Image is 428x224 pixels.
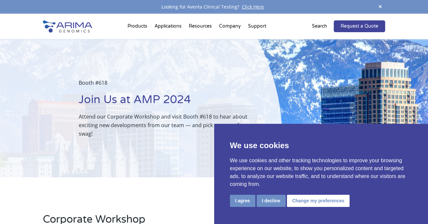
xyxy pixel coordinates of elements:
[79,78,249,92] p: Booth #618
[230,157,413,188] p: We use cookies and other tracking technologies to improve your browsing experience on our website...
[79,92,249,112] h1: Join Us at AMP 2024
[287,195,350,207] button: Change my preferences
[230,195,255,207] button: I agree
[334,20,385,32] a: Request a Quote
[79,112,249,138] p: Attend our Corporate Workshop and visit Booth #618 to hear about exciting new developments from o...
[257,195,286,207] button: I decline
[230,140,413,151] p: We use cookies
[43,3,385,11] div: Looking for Aventa Clinical Testing?
[43,20,92,33] img: Arima-Genomics-logo
[239,4,267,10] a: Click Here
[312,22,327,31] p: Search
